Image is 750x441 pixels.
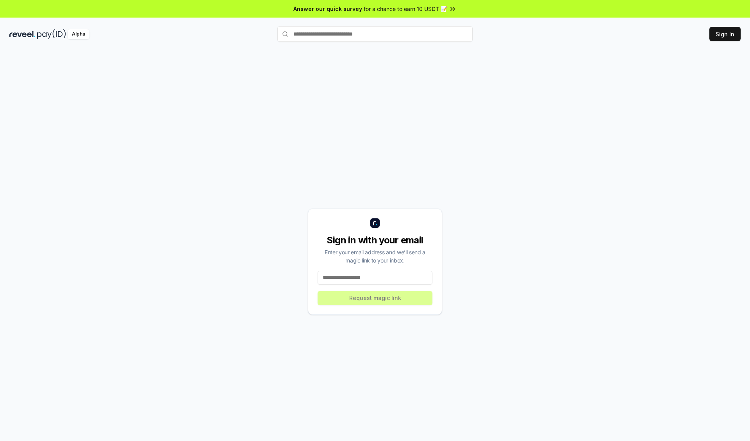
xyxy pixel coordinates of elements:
div: Sign in with your email [318,234,432,246]
span: for a chance to earn 10 USDT 📝 [364,5,447,13]
div: Enter your email address and we’ll send a magic link to your inbox. [318,248,432,264]
span: Answer our quick survey [293,5,362,13]
img: logo_small [370,218,380,228]
div: Alpha [68,29,89,39]
img: reveel_dark [9,29,36,39]
button: Sign In [709,27,741,41]
img: pay_id [37,29,66,39]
